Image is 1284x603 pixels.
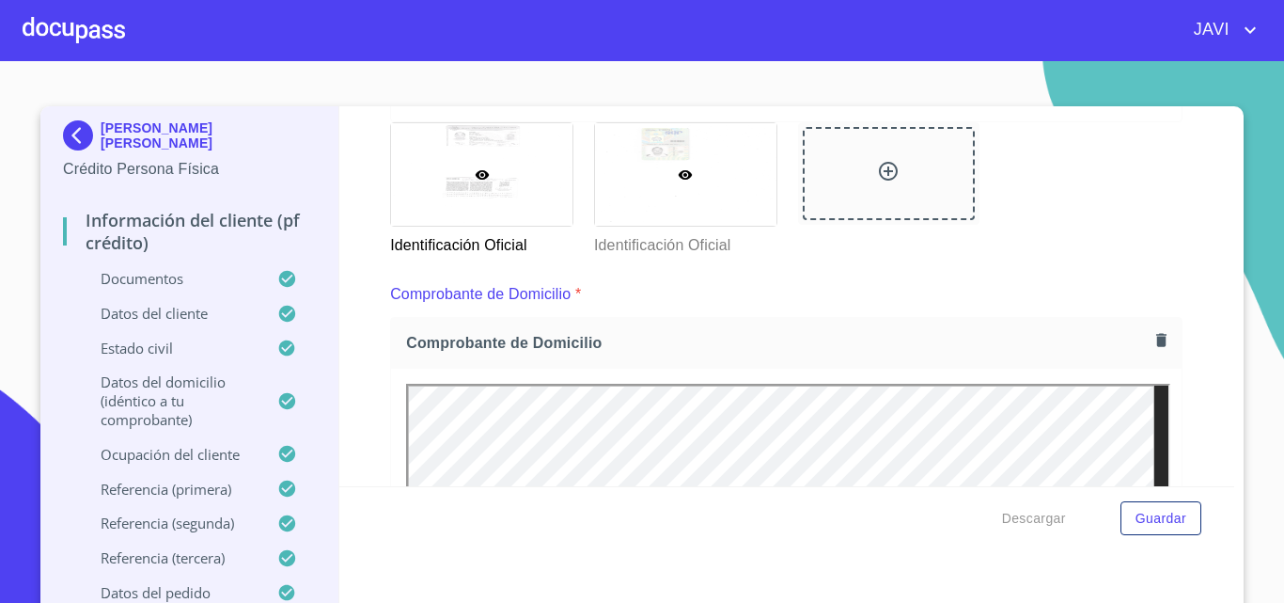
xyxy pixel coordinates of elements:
p: Referencia (tercera) [63,548,277,567]
button: account of current user [1180,15,1261,45]
p: Identificación Oficial [594,227,775,257]
p: Referencia (primera) [63,480,277,499]
p: Crédito Persona Física [63,158,316,181]
p: Datos del domicilio (idéntico a tu comprobante) [63,373,277,429]
p: Comprobante de Domicilio [390,283,571,306]
p: Información del cliente (PF crédito) [63,209,316,254]
div: [PERSON_NAME] [PERSON_NAME] [63,120,316,158]
p: [PERSON_NAME] [PERSON_NAME] [101,120,316,151]
button: Guardar [1120,501,1201,536]
span: JAVI [1180,15,1239,45]
button: Descargar [994,501,1073,536]
img: Docupass spot blue [63,120,101,151]
p: Estado Civil [63,339,277,357]
p: Datos del cliente [63,304,277,323]
p: Documentos [63,269,277,288]
span: Comprobante de Domicilio [406,333,1149,353]
p: Ocupación del Cliente [63,445,277,464]
p: Referencia (segunda) [63,514,277,532]
p: Datos del pedido [63,583,277,602]
p: Identificación Oficial [390,227,572,257]
span: Guardar [1135,507,1186,531]
span: Descargar [1002,507,1066,531]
